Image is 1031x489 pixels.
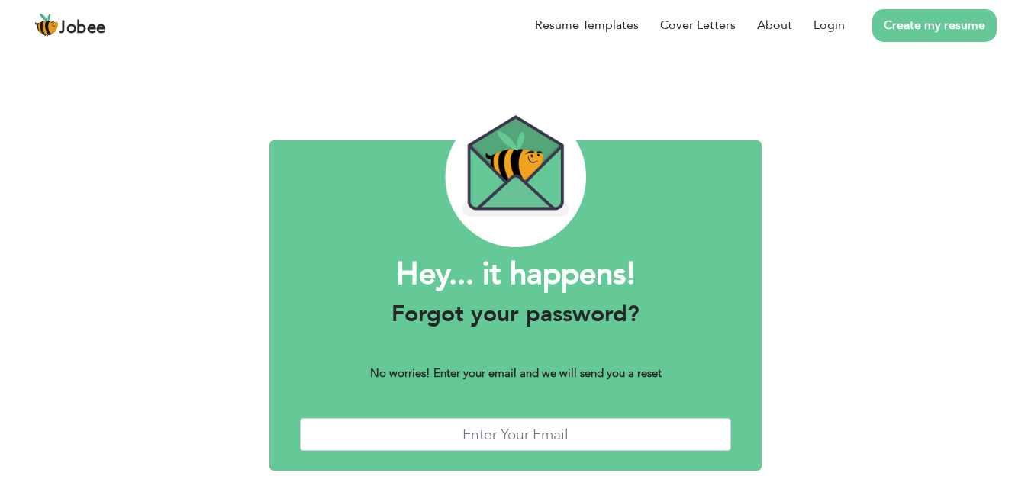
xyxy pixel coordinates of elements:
h3: Forgot your password? [300,301,732,328]
a: Resume Templates [535,16,639,34]
a: Login [814,16,845,34]
img: envelope_bee.png [445,107,586,247]
a: About [757,16,792,34]
input: Enter Your Email [300,418,732,451]
a: Cover Letters [660,16,736,34]
span: Jobee [59,20,106,37]
b: No worries! Enter your email and we will send you a reset [370,365,662,381]
img: jobee.io [34,13,59,37]
h1: Hey... it happens! [300,255,732,294]
a: Jobee [34,13,106,37]
a: Create my resume [872,9,997,42]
